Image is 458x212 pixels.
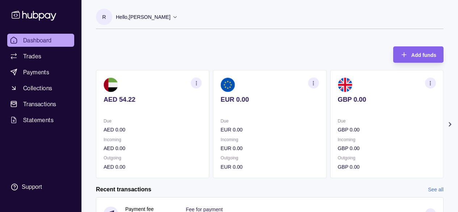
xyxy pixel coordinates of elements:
span: Collections [23,84,52,92]
a: Statements [7,113,74,126]
p: Incoming [104,136,202,144]
p: EUR 0.00 [220,163,319,171]
span: Dashboard [23,36,52,45]
p: Incoming [338,136,436,144]
p: GBP 0.00 [338,144,436,152]
p: AED 0.00 [104,163,202,171]
a: Transactions [7,97,74,111]
div: Support [22,183,42,191]
button: Add funds [393,46,444,63]
p: EUR 0.00 [220,126,319,134]
p: Outgoing [338,154,436,162]
p: EUR 0.00 [220,96,319,104]
a: Payments [7,66,74,79]
p: Outgoing [220,154,319,162]
p: GBP 0.00 [338,163,436,171]
a: See all [428,186,444,194]
p: Due [338,117,436,125]
span: Payments [23,68,49,76]
img: gb [338,78,352,92]
span: Add funds [411,52,436,58]
img: eu [220,78,235,92]
span: Statements [23,116,54,124]
p: EUR 0.00 [220,144,319,152]
img: ae [104,78,118,92]
a: Collections [7,82,74,95]
p: Due [220,117,319,125]
p: Due [104,117,202,125]
p: GBP 0.00 [338,126,436,134]
p: Hello, [PERSON_NAME] [116,13,171,21]
a: Support [7,179,74,195]
span: Trades [23,52,41,61]
a: Dashboard [7,34,74,47]
p: Outgoing [104,154,202,162]
h2: Recent transactions [96,186,151,194]
p: GBP 0.00 [338,96,436,104]
p: R [102,13,106,21]
p: AED 0.00 [104,126,202,134]
a: Trades [7,50,74,63]
p: AED 0.00 [104,144,202,152]
span: Transactions [23,100,56,108]
p: Incoming [220,136,319,144]
p: AED 54.22 [104,96,202,104]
